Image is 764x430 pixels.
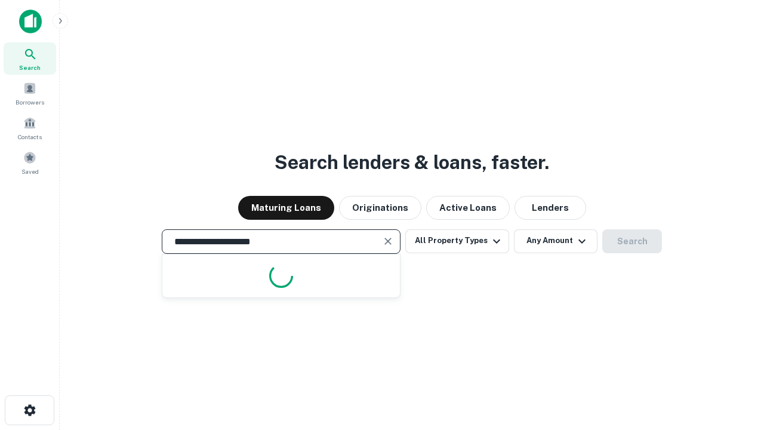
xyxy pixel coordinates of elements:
[514,229,597,253] button: Any Amount
[18,132,42,142] span: Contacts
[16,97,44,107] span: Borrowers
[4,77,56,109] a: Borrowers
[4,112,56,144] a: Contacts
[704,334,764,392] iframe: Chat Widget
[4,146,56,179] a: Saved
[275,148,549,177] h3: Search lenders & loans, faster.
[19,63,41,72] span: Search
[19,10,42,33] img: capitalize-icon.png
[515,196,586,220] button: Lenders
[339,196,421,220] button: Originations
[405,229,509,253] button: All Property Types
[4,42,56,75] a: Search
[380,233,396,250] button: Clear
[426,196,510,220] button: Active Loans
[21,167,39,176] span: Saved
[238,196,334,220] button: Maturing Loans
